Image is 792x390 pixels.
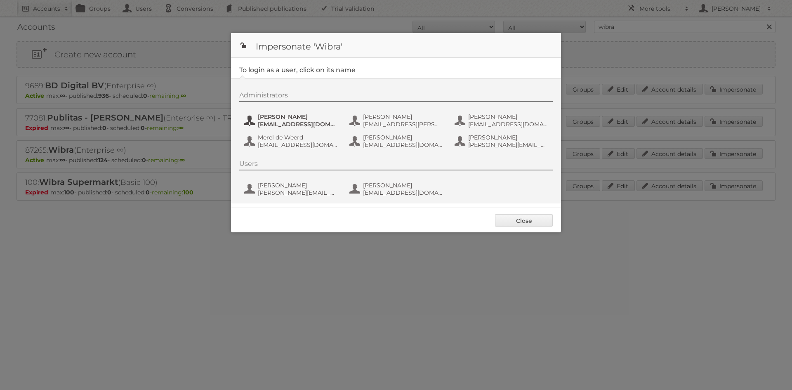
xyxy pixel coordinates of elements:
[239,66,356,74] legend: To login as a user, click on its name
[349,181,445,197] button: [PERSON_NAME] [EMAIL_ADDRESS][DOMAIN_NAME]
[258,189,338,196] span: [PERSON_NAME][EMAIL_ADDRESS][DOMAIN_NAME]
[239,91,553,102] div: Administrators
[231,33,561,58] h1: Impersonate 'Wibra'
[258,134,338,141] span: Merel de Weerd
[258,113,338,121] span: [PERSON_NAME]
[468,141,548,149] span: [PERSON_NAME][EMAIL_ADDRESS][DOMAIN_NAME]
[258,182,338,189] span: [PERSON_NAME]
[243,181,340,197] button: [PERSON_NAME] [PERSON_NAME][EMAIL_ADDRESS][DOMAIN_NAME]
[363,141,443,149] span: [EMAIL_ADDRESS][DOMAIN_NAME]
[243,133,340,149] button: Merel de Weerd [EMAIL_ADDRESS][DOMAIN_NAME]
[495,214,553,227] a: Close
[258,121,338,128] span: [EMAIL_ADDRESS][DOMAIN_NAME]
[363,113,443,121] span: [PERSON_NAME]
[468,134,548,141] span: [PERSON_NAME]
[363,182,443,189] span: [PERSON_NAME]
[363,121,443,128] span: [EMAIL_ADDRESS][PERSON_NAME][DOMAIN_NAME]
[243,112,340,129] button: [PERSON_NAME] [EMAIL_ADDRESS][DOMAIN_NAME]
[363,134,443,141] span: [PERSON_NAME]
[454,133,551,149] button: [PERSON_NAME] [PERSON_NAME][EMAIL_ADDRESS][DOMAIN_NAME]
[468,121,548,128] span: [EMAIL_ADDRESS][DOMAIN_NAME]
[258,141,338,149] span: [EMAIL_ADDRESS][DOMAIN_NAME]
[239,160,553,170] div: Users
[454,112,551,129] button: [PERSON_NAME] [EMAIL_ADDRESS][DOMAIN_NAME]
[349,133,445,149] button: [PERSON_NAME] [EMAIL_ADDRESS][DOMAIN_NAME]
[349,112,445,129] button: [PERSON_NAME] [EMAIL_ADDRESS][PERSON_NAME][DOMAIN_NAME]
[363,189,443,196] span: [EMAIL_ADDRESS][DOMAIN_NAME]
[468,113,548,121] span: [PERSON_NAME]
